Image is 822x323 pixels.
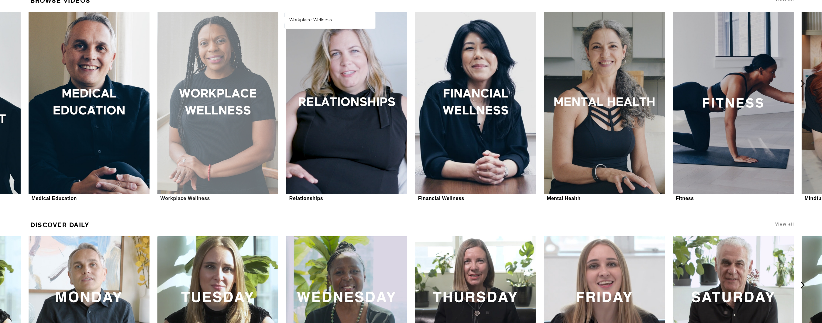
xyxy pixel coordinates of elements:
[544,12,665,202] a: Mental HealthMental Health
[418,195,464,201] div: Financial Wellness
[673,12,794,202] a: FitnessFitness
[289,195,323,201] div: Relationships
[29,12,150,202] a: Medical EducationMedical Education
[775,222,794,226] a: View all
[289,18,332,23] strong: Workplace Wellness
[160,195,210,201] div: Workplace Wellness
[32,195,77,201] div: Medical Education
[415,12,536,202] a: Financial WellnessFinancial Wellness
[676,195,694,201] div: Fitness
[286,12,408,202] a: RelationshipsRelationships
[30,219,89,231] a: Discover Daily
[547,195,581,201] div: Mental Health
[157,12,279,202] a: Workplace WellnessWorkplace Wellness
